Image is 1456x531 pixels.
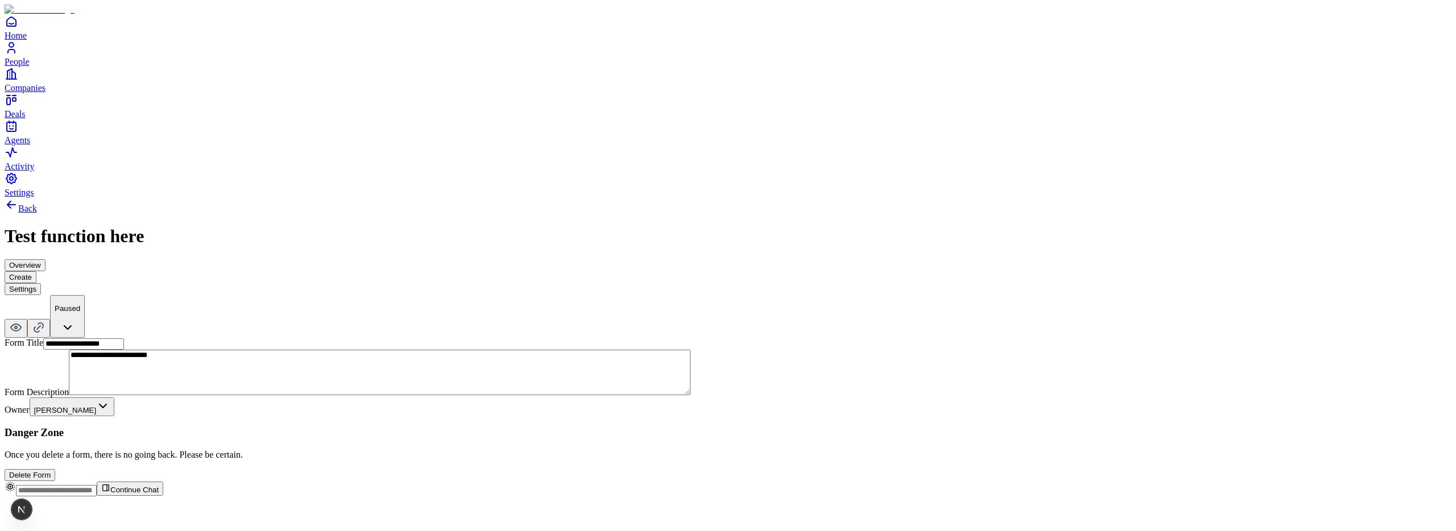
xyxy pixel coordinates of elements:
[5,387,69,397] label: Form Description
[5,259,45,271] button: Overview
[5,469,55,481] button: Delete Form
[5,188,34,197] span: Settings
[5,146,1451,171] a: Activity
[5,119,1451,145] a: Agents
[5,135,30,145] span: Agents
[110,486,159,494] span: Continue Chat
[5,426,1451,439] h3: Danger Zone
[5,109,25,119] span: Deals
[5,161,34,171] span: Activity
[5,93,1451,119] a: Deals
[5,481,1451,496] div: Continue Chat
[5,83,45,93] span: Companies
[97,482,163,496] button: Continue Chat
[5,226,1451,247] h1: Test function here
[5,5,75,15] img: Item Brain Logo
[5,172,1451,197] a: Settings
[5,204,37,213] a: Back
[5,405,30,414] label: Owner
[5,41,1451,67] a: People
[5,450,1451,460] p: Once you delete a form, there is no going back. Please be certain.
[5,67,1451,93] a: Companies
[5,283,41,295] button: Settings
[5,15,1451,40] a: Home
[5,338,43,347] label: Form Title
[5,31,27,40] span: Home
[5,57,30,67] span: People
[5,271,36,283] button: Create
